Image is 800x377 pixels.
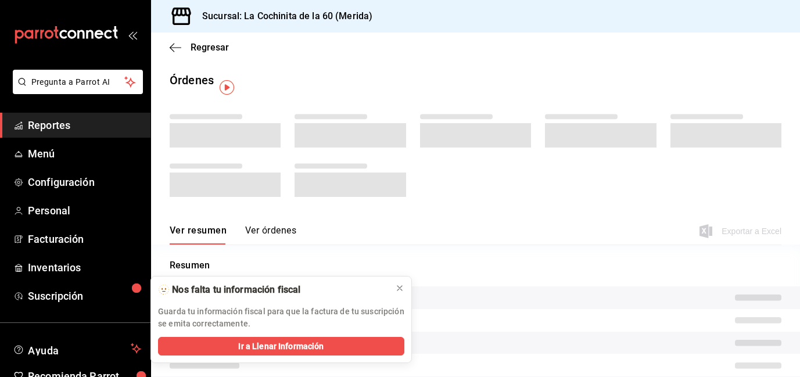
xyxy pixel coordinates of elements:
button: Ver resumen [170,225,227,245]
span: Ayuda [28,342,126,356]
a: Pregunta a Parrot AI [8,84,143,96]
span: Reportes [28,117,141,133]
button: open_drawer_menu [128,30,137,40]
div: navigation tabs [170,225,296,245]
p: Resumen [170,258,781,272]
p: Guarda tu información fiscal para que la factura de tu suscripción se emita correctamente. [158,306,404,330]
div: Órdenes [170,71,214,89]
span: Ir a Llenar Información [238,340,324,353]
span: Inventarios [28,260,141,275]
button: Ver órdenes [245,225,296,245]
span: Pregunta a Parrot AI [31,76,125,88]
button: Ir a Llenar Información [158,337,404,356]
span: Personal [28,203,141,218]
span: Suscripción [28,288,141,304]
img: Tooltip marker [220,80,234,95]
h3: Sucursal: La Cochinita de la 60 (Merida) [193,9,372,23]
span: Facturación [28,231,141,247]
span: Menú [28,146,141,161]
span: Regresar [191,42,229,53]
button: Regresar [170,42,229,53]
div: 🫥 Nos falta tu información fiscal [158,283,386,296]
button: Pregunta a Parrot AI [13,70,143,94]
span: Configuración [28,174,141,190]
